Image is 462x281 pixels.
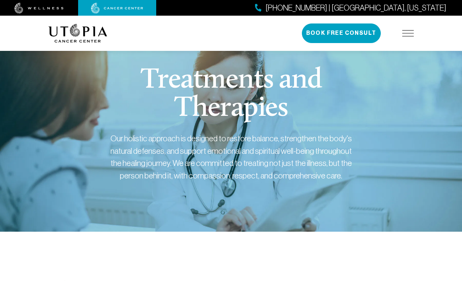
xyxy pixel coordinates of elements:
[82,67,380,123] h1: Treatments and Therapies
[14,3,64,14] img: wellness
[48,24,107,43] img: logo
[402,30,414,36] img: icon-hamburger
[302,23,381,43] button: Book Free Consult
[266,2,446,14] span: [PHONE_NUMBER] | [GEOGRAPHIC_DATA], [US_STATE]
[110,132,352,182] div: Our holistic approach is designed to restore balance, strengthen the body's natural defenses, and...
[255,2,446,14] a: [PHONE_NUMBER] | [GEOGRAPHIC_DATA], [US_STATE]
[91,3,143,14] img: cancer center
